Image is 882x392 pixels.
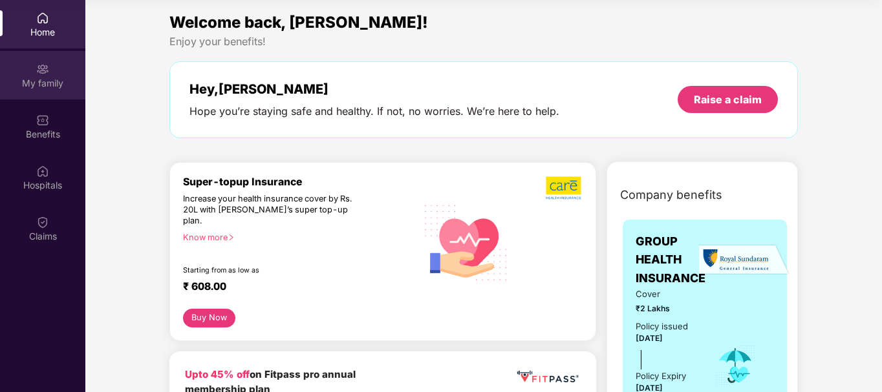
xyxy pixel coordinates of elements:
img: svg+xml;base64,PHN2ZyB3aWR0aD0iMjAiIGhlaWdodD0iMjAiIHZpZXdCb3g9IjAgMCAyMCAyMCIgZmlsbD0ibm9uZSIgeG... [36,63,49,76]
div: Policy Expiry [636,369,686,383]
span: Welcome back, [PERSON_NAME]! [169,13,428,32]
span: Cover [636,287,696,301]
span: Company benefits [620,186,722,204]
b: Upto 45% off [185,368,250,380]
div: Starting from as low as [183,266,361,275]
span: ₹2 Lakhs [636,302,696,315]
div: Hey, [PERSON_NAME] [189,81,559,97]
div: Increase your health insurance cover by Rs. 20L with [PERSON_NAME]’s super top-up plan. [183,194,360,227]
img: insurerLogo [699,244,790,276]
div: ₹ 608.00 [183,280,403,296]
div: Raise a claim [694,92,762,107]
div: Know more [183,232,409,242]
span: GROUP HEALTH INSURANCE [636,232,705,287]
div: Hope you’re staying safe and healthy. If not, no worries. We’re here to help. [189,105,559,118]
div: Super-topup Insurance [183,176,416,188]
img: svg+xml;base64,PHN2ZyBpZD0iQ2xhaW0iIHhtbG5zPSJodHRwOi8vd3d3LnczLm9yZy8yMDAwL3N2ZyIgd2lkdGg9IjIwIi... [36,216,49,229]
img: svg+xml;base64,PHN2ZyBpZD0iSG9zcGl0YWxzIiB4bWxucz0iaHR0cDovL3d3dy53My5vcmcvMjAwMC9zdmciIHdpZHRoPS... [36,165,49,178]
img: fppp.png [515,367,581,387]
img: svg+xml;base64,PHN2ZyB4bWxucz0iaHR0cDovL3d3dy53My5vcmcvMjAwMC9zdmciIHhtbG5zOnhsaW5rPSJodHRwOi8vd3... [416,191,517,293]
div: Policy issued [636,320,688,333]
img: svg+xml;base64,PHN2ZyBpZD0iSG9tZSIgeG1sbnM9Imh0dHA6Ly93d3cudzMub3JnLzIwMDAvc3ZnIiB3aWR0aD0iMjAiIG... [36,12,49,25]
img: b5dec4f62d2307b9de63beb79f102df3.png [546,176,583,200]
img: svg+xml;base64,PHN2ZyBpZD0iQmVuZWZpdHMiIHhtbG5zPSJodHRwOi8vd3d3LnczLm9yZy8yMDAwL3N2ZyIgd2lkdGg9Ij... [36,114,49,127]
span: [DATE] [636,333,663,343]
span: right [228,234,235,241]
button: Buy Now [183,309,235,327]
div: Enjoy your benefits! [169,35,798,48]
img: icon [715,344,757,387]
